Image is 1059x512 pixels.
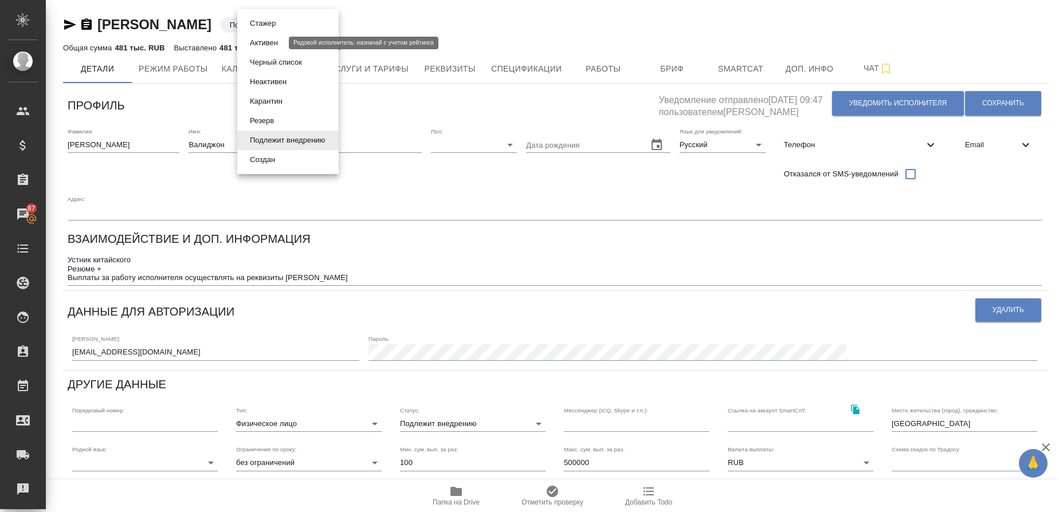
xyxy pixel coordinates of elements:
button: Неактивен [246,76,290,88]
button: Подлежит внедрению [246,134,328,147]
button: Резерв [246,115,277,127]
button: Черный список [246,56,305,69]
button: Активен [246,37,281,49]
button: Карантин [246,95,286,108]
button: Создан [246,153,279,166]
button: Стажер [246,17,280,30]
